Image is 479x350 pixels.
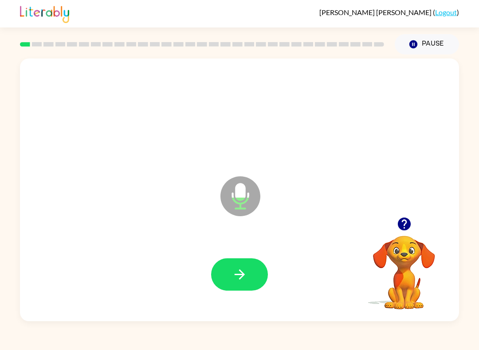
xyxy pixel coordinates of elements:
video: Your browser must support playing .mp4 files to use Literably. Please try using another browser. [360,222,448,311]
a: Logout [435,8,457,16]
span: [PERSON_NAME] [PERSON_NAME] [319,8,433,16]
button: Pause [395,34,459,54]
img: Literably [20,4,69,23]
div: ( ) [319,8,459,16]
